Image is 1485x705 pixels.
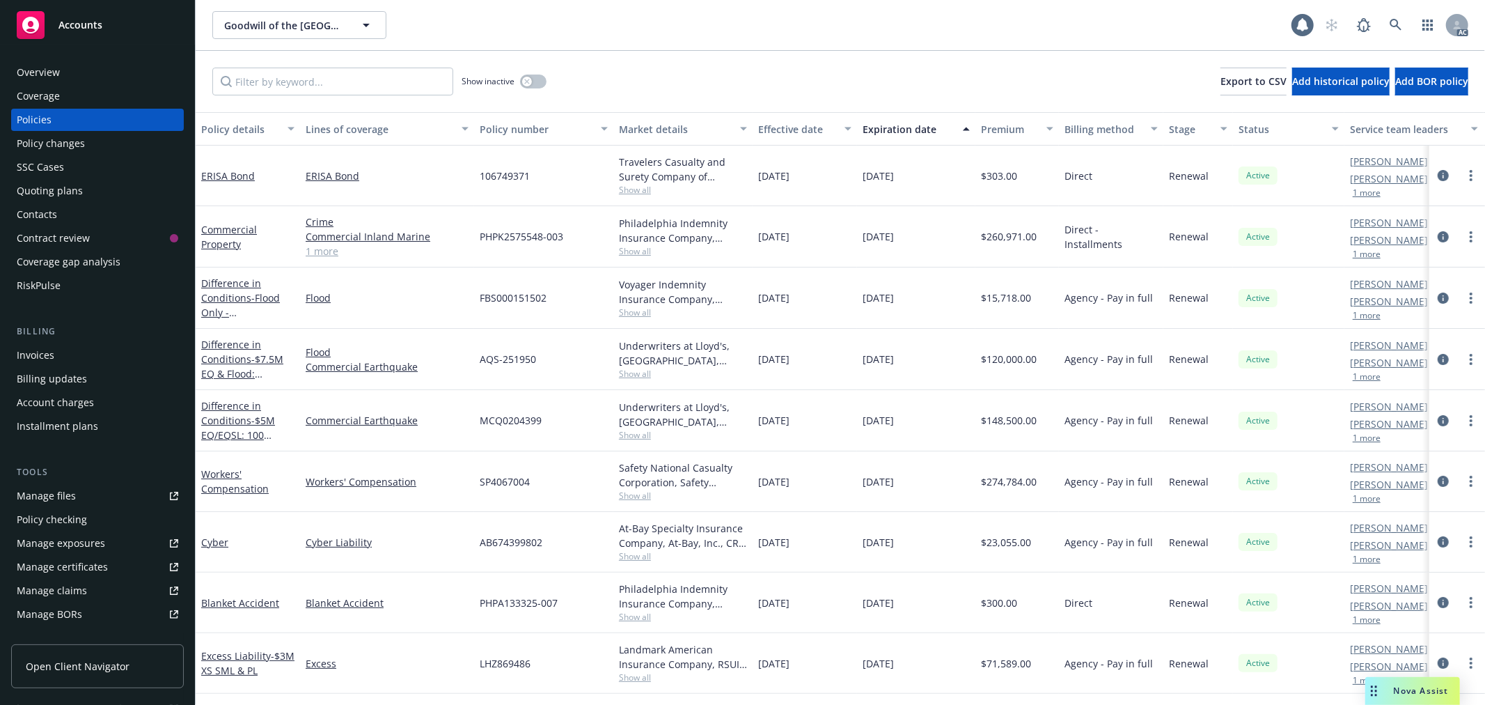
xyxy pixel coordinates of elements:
[1353,495,1381,503] button: 1 more
[17,392,94,414] div: Account charges
[17,556,108,578] div: Manage certificates
[1169,413,1209,428] span: Renewal
[306,290,469,305] a: Flood
[1169,290,1209,305] span: Renewal
[1394,685,1449,697] span: Nova Assist
[201,338,290,410] a: Difference in Conditions
[1463,290,1479,307] a: more
[480,413,542,428] span: MCQ0204399
[11,180,184,202] a: Quoting plans
[1353,373,1381,381] button: 1 more
[17,85,60,107] div: Coverage
[1292,75,1390,88] span: Add historical policy
[863,229,894,244] span: [DATE]
[1169,229,1209,244] span: Renewal
[1059,112,1163,146] button: Billing method
[1244,596,1272,609] span: Active
[1353,250,1381,258] button: 1 more
[981,290,1031,305] span: $15,718.00
[480,290,547,305] span: FBS000151502
[1244,169,1272,182] span: Active
[11,227,184,249] a: Contract review
[1344,112,1484,146] button: Service team leaders
[306,535,469,550] a: Cyber Liability
[1233,112,1344,146] button: Status
[1350,642,1428,656] a: [PERSON_NAME]
[11,392,184,414] a: Account charges
[1435,473,1452,490] a: circleInformation
[212,68,453,95] input: Filter by keyword...
[480,169,530,183] span: 106749371
[1435,167,1452,184] a: circleInformation
[981,122,1038,137] div: Premium
[1350,659,1428,674] a: [PERSON_NAME]
[58,20,102,31] span: Accounts
[619,184,747,196] span: Show all
[480,656,531,671] span: LHZ869486
[17,603,82,626] div: Manage BORs
[1350,11,1378,39] a: Report a Bug
[1395,68,1468,95] button: Add BOR policy
[306,413,469,428] a: Commercial Earthquake
[981,413,1037,428] span: $148,500.00
[863,535,894,550] span: [DATE]
[1169,474,1209,489] span: Renewal
[1169,122,1212,137] div: Stage
[11,344,184,366] a: Invoices
[17,344,54,366] div: Invoices
[11,485,184,507] a: Manage files
[1350,355,1428,370] a: [PERSON_NAME]
[1292,68,1390,95] button: Add historical policy
[863,122,954,137] div: Expiration date
[1350,233,1428,247] a: [PERSON_NAME]
[17,61,60,84] div: Overview
[1435,655,1452,672] a: circleInformation
[306,596,469,610] a: Blanket Accident
[619,429,747,441] span: Show all
[758,290,789,305] span: [DATE]
[619,400,747,429] div: Underwriters at Lloyd's, [GEOGRAPHIC_DATA], [PERSON_NAME] of [GEOGRAPHIC_DATA], [GEOGRAPHIC_DATA]
[1064,222,1158,251] span: Direct - Installments
[11,532,184,555] a: Manage exposures
[306,359,469,374] a: Commercial Earthquake
[306,122,453,137] div: Lines of coverage
[863,474,894,489] span: [DATE]
[11,603,184,626] a: Manage BORs
[1353,189,1381,197] button: 1 more
[619,245,747,257] span: Show all
[1435,290,1452,307] a: circleInformation
[1350,294,1428,309] a: [PERSON_NAME]
[11,325,184,339] div: Billing
[201,596,279,610] a: Blanket Accident
[1353,434,1381,442] button: 1 more
[1353,616,1381,624] button: 1 more
[1064,169,1092,183] span: Direct
[1353,676,1381,685] button: 1 more
[17,109,52,131] div: Policies
[1350,538,1428,552] a: [PERSON_NAME]
[17,627,123,649] div: Summary of insurance
[1350,122,1463,137] div: Service team leaders
[758,169,789,183] span: [DATE]
[758,122,836,137] div: Effective date
[17,274,61,297] div: RiskPulse
[1435,351,1452,368] a: circleInformation
[1350,154,1428,169] a: [PERSON_NAME]
[11,627,184,649] a: Summary of insurance
[300,112,474,146] button: Lines of coverage
[619,490,747,502] span: Show all
[1463,473,1479,490] a: more
[1435,534,1452,550] a: circleInformation
[480,535,542,550] span: AB674399802
[1365,677,1383,705] div: Drag to move
[11,368,184,390] a: Billing updates
[306,345,469,359] a: Flood
[981,596,1017,610] span: $300.00
[619,642,747,672] div: Landmark American Insurance Company, RSUI Group, Amwins
[1365,677,1460,705] button: Nova Assist
[619,155,747,184] div: Travelers Casualty and Surety Company of America, Travelers Insurance
[17,180,83,202] div: Quoting plans
[201,169,255,183] a: ERISA Bond
[1414,11,1442,39] a: Switch app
